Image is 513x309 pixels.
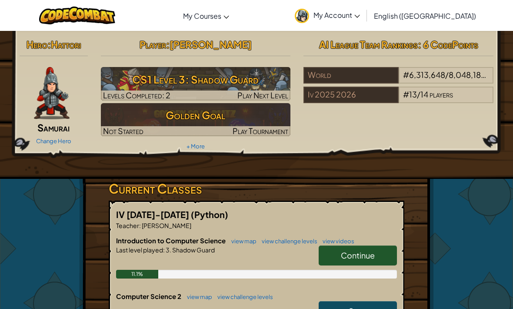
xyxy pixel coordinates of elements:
[103,90,170,100] span: Levels Completed: 2
[313,10,360,20] span: My Account
[101,67,291,101] img: CS1 Level 3: Shadow Guard
[101,103,291,136] img: Golden Goal
[101,105,291,125] h3: Golden Goal
[319,38,418,50] span: AI League Team Rankings
[37,121,70,134] span: Samurai
[449,70,486,80] span: 8,048,187
[34,67,70,119] img: samurai.pose.png
[403,89,409,99] span: #
[257,238,317,245] a: view challenge levels
[170,38,252,50] span: [PERSON_NAME]
[36,138,71,144] a: Change Hero
[116,246,163,254] span: Last level played
[179,4,233,27] a: My Courses
[171,246,215,254] span: Shadow Guard
[101,67,291,101] a: Play Next Level
[116,236,227,245] span: Introduction to Computer Science
[116,209,191,220] span: IV [DATE]-[DATE]
[295,9,309,23] img: avatar
[103,126,143,136] span: Not Started
[370,4,480,27] a: English ([GEOGRAPHIC_DATA])
[165,246,171,254] span: 3.
[486,70,510,80] span: players
[290,2,364,29] a: My Account
[47,38,51,50] span: :
[303,67,398,84] div: World
[116,270,158,279] div: 11.1%
[183,11,221,20] span: My Courses
[139,222,141,229] span: :
[303,87,398,103] div: Iv 2025 2026
[233,126,288,136] span: Play Tournament
[420,89,428,99] span: 14
[166,38,170,50] span: :
[109,179,404,198] h3: Current Classes
[409,89,417,99] span: 13
[191,209,228,220] span: (Python)
[318,238,354,245] a: view videos
[141,222,191,229] span: [PERSON_NAME]
[303,75,493,85] a: World#6,313,648/8,048,187players
[116,292,183,300] span: Computer Science 2
[187,143,205,150] a: + More
[417,89,420,99] span: /
[445,70,449,80] span: /
[403,70,409,80] span: #
[341,250,375,260] span: Continue
[227,238,256,245] a: view map
[418,38,478,50] span: : 6 CodePoints
[430,89,453,99] span: players
[116,222,139,229] span: Teacher
[374,11,476,20] span: English ([GEOGRAPHIC_DATA])
[303,95,493,105] a: Iv 2025 2026#13/14players
[39,7,115,24] img: CodeCombat logo
[409,70,445,80] span: 6,313,648
[101,70,291,89] h3: CS1 Level 3: Shadow Guard
[163,246,165,254] span: :
[183,293,212,300] a: view map
[140,38,166,50] span: Player
[27,38,47,50] span: Hero
[237,90,288,100] span: Play Next Level
[101,103,291,136] a: Golden GoalNot StartedPlay Tournament
[51,38,81,50] span: Hattori
[213,293,273,300] a: view challenge levels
